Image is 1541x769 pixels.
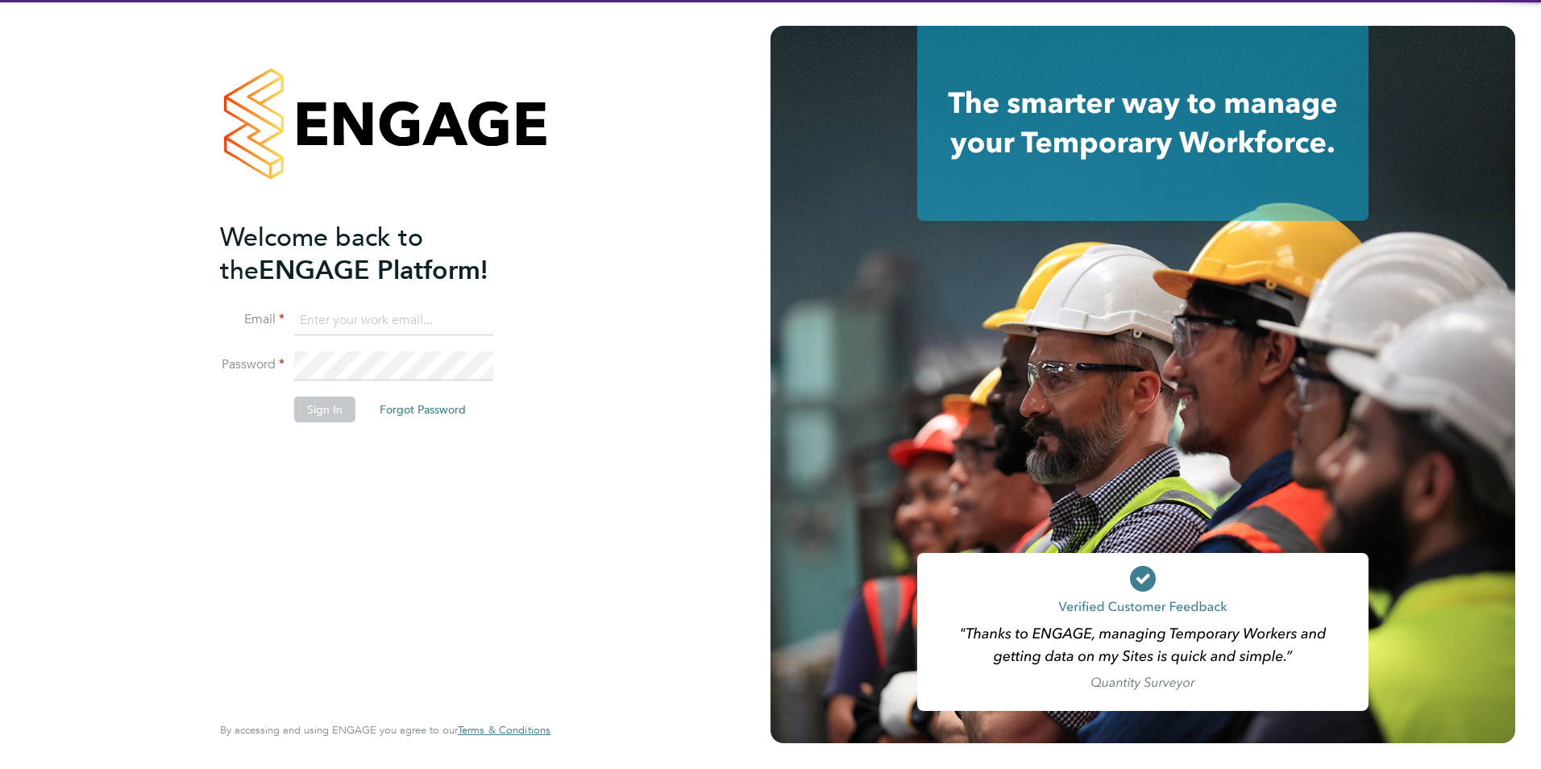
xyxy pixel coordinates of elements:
input: Enter your work email... [294,306,493,335]
button: Sign In [294,397,355,422]
span: Terms & Conditions [458,723,550,737]
label: Password [220,356,285,373]
a: Terms & Conditions [458,724,550,737]
span: Welcome back to the [220,222,423,286]
span: By accessing and using ENGAGE you agree to our [220,723,550,737]
h2: ENGAGE Platform! [220,221,534,287]
button: Forgot Password [367,397,479,422]
label: Email [220,311,285,328]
